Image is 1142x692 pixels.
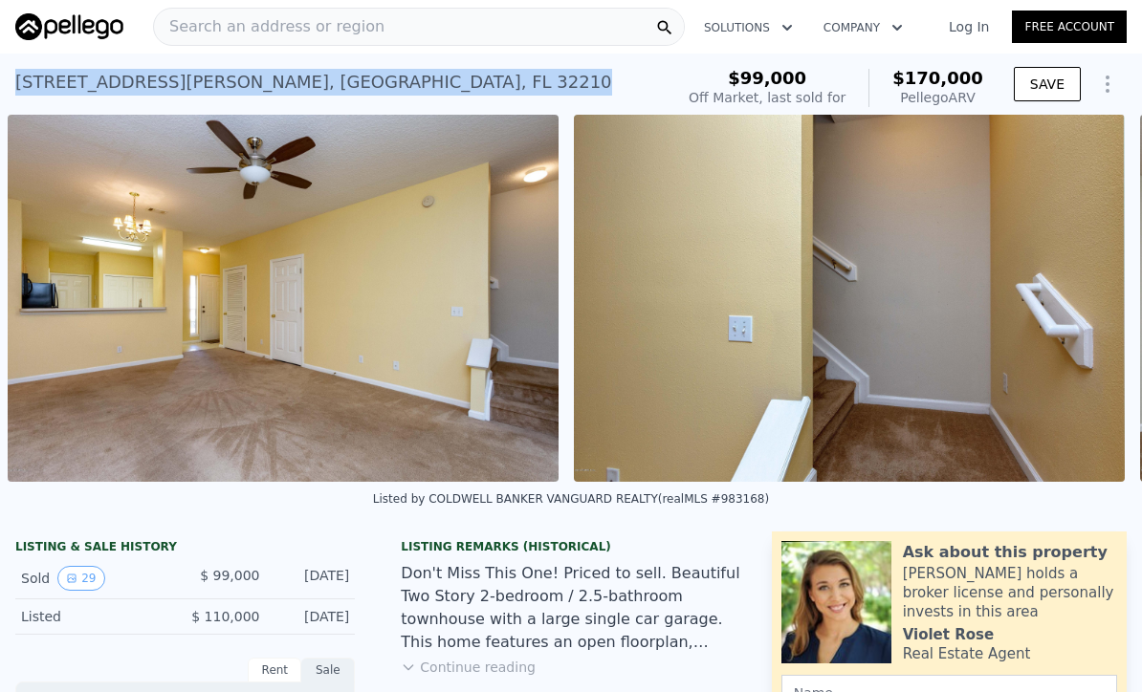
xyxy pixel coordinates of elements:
[574,115,1125,482] img: Sale: 158120086 Parcel: 124075741
[191,609,259,624] span: $ 110,000
[248,658,301,682] div: Rent
[401,539,740,554] div: Listing Remarks (Historical)
[301,658,355,682] div: Sale
[21,566,170,591] div: Sold
[275,566,349,591] div: [DATE]
[903,644,1031,663] div: Real Estate Agent
[903,625,994,644] div: Violet Rose
[401,658,536,677] button: Continue reading
[728,68,806,88] span: $99,000
[689,11,808,45] button: Solutions
[373,492,769,506] div: Listed by COLDWELL BANKER VANGUARD REALTY (realMLS #983168)
[689,88,846,107] div: Off Market, last sold for
[200,568,259,583] span: $ 99,000
[15,69,612,96] div: [STREET_ADDRESS][PERSON_NAME] , [GEOGRAPHIC_DATA] , FL 32210
[892,88,983,107] div: Pellego ARV
[15,539,355,558] div: LISTING & SALE HISTORY
[21,607,170,626] div: Listed
[808,11,918,45] button: Company
[903,541,1108,564] div: Ask about this property
[1014,67,1081,101] button: SAVE
[8,115,559,482] img: Sale: 158120086 Parcel: 124075741
[154,15,384,38] span: Search an address or region
[15,13,123,40] img: Pellego
[1012,11,1127,43] a: Free Account
[1088,65,1127,103] button: Show Options
[57,566,104,591] button: View historical data
[275,607,349,626] div: [DATE]
[903,564,1117,621] div: [PERSON_NAME] holds a broker license and personally invests in this area
[401,562,740,654] div: Don't Miss This One! Priced to sell. Beautiful Two Story 2-bedroom / 2.5-bathroom townhouse with ...
[926,17,1012,36] a: Log In
[892,68,983,88] span: $170,000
